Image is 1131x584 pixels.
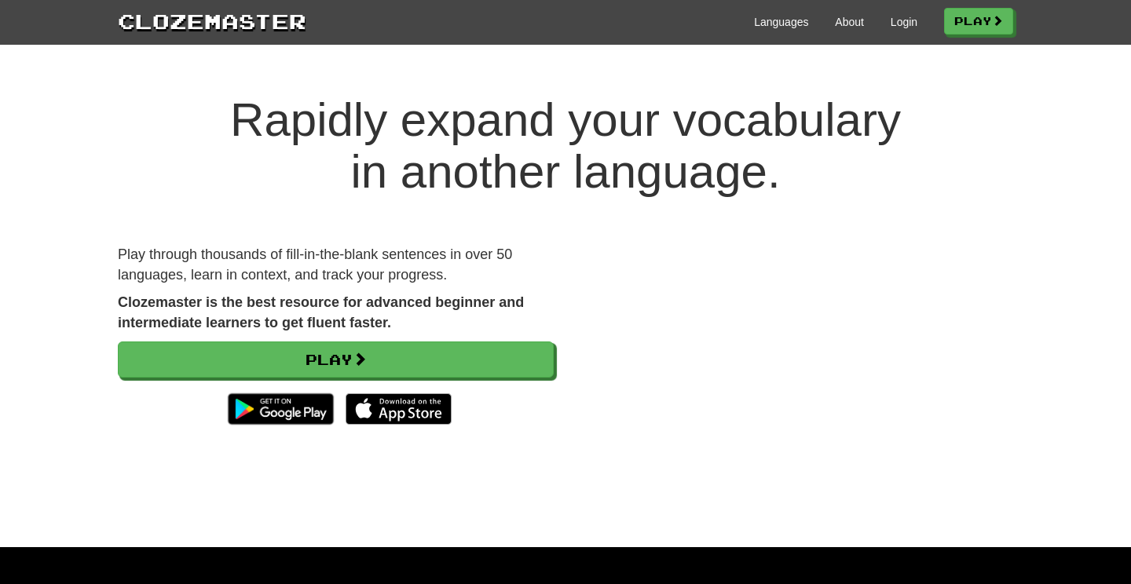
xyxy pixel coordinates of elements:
[835,14,864,30] a: About
[944,8,1013,35] a: Play
[118,245,554,285] p: Play through thousands of fill-in-the-blank sentences in over 50 languages, learn in context, and...
[220,385,342,433] img: Get it on Google Play
[118,294,524,330] strong: Clozemaster is the best resource for advanced beginner and intermediate learners to get fluent fa...
[118,341,554,378] a: Play
[891,14,917,30] a: Login
[118,6,306,35] a: Clozemaster
[754,14,808,30] a: Languages
[346,393,452,425] img: Download_on_the_App_Store_Badge_US-UK_135x40-25178aeef6eb6b83b96f5f2d004eda3bffbb37122de64afbaef7...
